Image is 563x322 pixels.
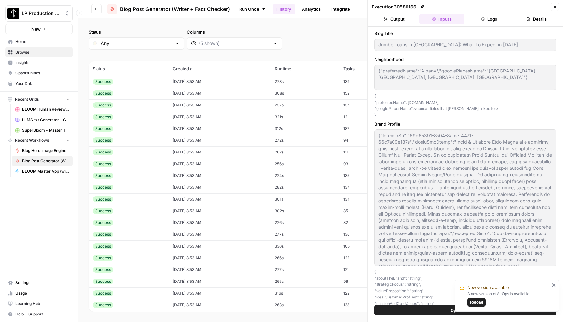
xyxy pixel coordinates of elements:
[169,229,271,240] td: [DATE] 8:53 AM
[339,229,393,240] td: 130
[271,123,339,135] td: 312s
[169,99,271,111] td: [DATE] 8:53 AM
[169,240,271,252] td: [DATE] 8:53 AM
[93,196,113,202] div: Success
[339,299,393,311] td: 138
[93,149,113,155] div: Success
[12,145,73,156] a: Blog Hero Image Engine
[339,287,393,299] td: 122
[93,243,113,249] div: Success
[339,76,393,88] td: 139
[169,146,271,158] td: [DATE] 8:53 AM
[467,291,550,307] div: A new version of AirOps is available.
[5,37,73,47] a: Home
[169,76,271,88] td: [DATE] 8:53 AM
[15,137,49,143] span: Recent Workflows
[169,158,271,170] td: [DATE] 8:53 AM
[339,111,393,123] td: 121
[271,287,339,299] td: 316s
[93,102,113,108] div: Success
[89,50,553,61] span: (106 records)
[374,305,556,315] button: Open In Studio
[93,90,113,96] div: Success
[93,137,113,143] div: Success
[5,78,73,89] a: Your Data
[93,267,113,273] div: Success
[271,146,339,158] td: 262s
[169,123,271,135] td: [DATE] 8:53 AM
[93,185,113,190] div: Success
[22,148,70,153] span: Blog Hero Image Engine
[374,30,556,37] label: Blog Title
[271,182,339,193] td: 282s
[93,114,113,120] div: Success
[169,252,271,264] td: [DATE] 8:53 AM
[15,49,70,55] span: Browse
[339,252,393,264] td: 122
[5,278,73,288] a: Settings
[12,115,73,125] a: LLMS.txt Generator - Grid
[15,39,70,45] span: Home
[339,240,393,252] td: 105
[5,5,73,22] button: Workspace: LP Production Workloads
[12,156,73,166] a: Blog Post Generator (Writer + Fact Checker)
[339,61,393,76] th: Tasks
[15,311,70,317] span: Help + Support
[467,298,486,307] button: Reload
[169,217,271,229] td: [DATE] 8:53 AM
[467,284,509,291] span: New version available
[15,70,70,76] span: Opportunities
[93,232,113,237] div: Success
[339,264,393,276] td: 121
[93,290,113,296] div: Success
[169,193,271,205] td: [DATE] 8:53 AM
[169,205,271,217] td: [DATE] 8:53 AM
[31,26,41,32] span: New
[271,88,339,99] td: 308s
[271,158,339,170] td: 256s
[93,220,113,226] div: Success
[107,4,230,14] a: Blog Post Generator (Writer + Fact Checker)
[467,14,512,24] button: Logs
[271,205,339,217] td: 302s
[169,287,271,299] td: [DATE] 8:53 AM
[22,127,70,133] span: SuperBloom - Master Topic List
[339,205,393,217] td: 85
[339,88,393,99] td: 152
[169,276,271,287] td: [DATE] 8:53 AM
[271,252,339,264] td: 266s
[273,4,295,14] a: History
[12,125,73,136] a: SuperBloom - Master Topic List
[374,56,556,63] label: Neighborhood
[12,166,73,177] a: BLOOM Master App (with human review)
[339,158,393,170] td: 93
[271,111,339,123] td: 321s
[169,170,271,182] td: [DATE] 8:53 AM
[339,99,393,111] td: 137
[470,299,483,305] span: Reload
[120,5,230,13] span: Blog Post Generator (Writer + Fact Checker)
[169,88,271,99] td: [DATE] 8:53 AM
[374,93,556,118] p: { "preferredName": [DOMAIN_NAME], "googlePlacesName": <concat fields that [PERSON_NAME] asked for> }
[93,161,113,167] div: Success
[5,288,73,298] a: Usage
[339,146,393,158] td: 111
[327,4,354,14] a: Integrate
[271,99,339,111] td: 237s
[22,117,70,123] span: LLMS.txt Generator - Grid
[339,123,393,135] td: 187
[271,170,339,182] td: 224s
[22,169,70,174] span: BLOOM Master App (with human review)
[5,94,73,104] button: Recent Grids
[93,173,113,179] div: Success
[298,4,325,14] a: Analytics
[372,4,425,10] div: Execution 30580166
[15,81,70,87] span: Your Data
[5,136,73,145] button: Recent Workflows
[339,182,393,193] td: 137
[7,8,19,19] img: LP Production Workloads Logo
[169,135,271,146] td: [DATE] 8:53 AM
[271,299,339,311] td: 263s
[93,279,113,284] div: Success
[5,68,73,78] a: Opportunities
